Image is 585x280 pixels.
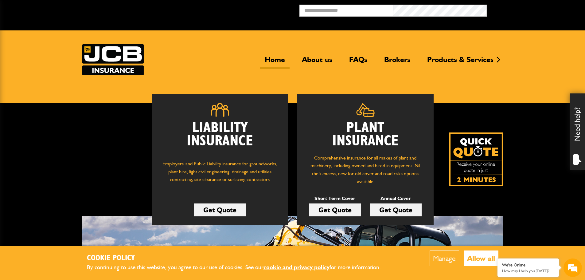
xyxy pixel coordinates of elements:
[309,195,361,203] p: Short Term Cover
[87,263,391,272] p: By continuing to use this website, you agree to our use of cookies. See our for more information.
[306,154,424,185] p: Comprehensive insurance for all makes of plant and machinery, including owned and hired in equipm...
[370,195,422,203] p: Annual Cover
[82,44,144,75] a: JCB Insurance Services
[570,93,585,170] div: Need help?
[82,44,144,75] img: JCB Insurance Services logo
[430,250,459,266] button: Manage
[263,264,330,271] a: cookie and privacy policy
[502,269,554,273] p: How may I help you today?
[161,160,279,189] p: Employers' and Public Liability insurance for groundworks, plant hire, light civil engineering, d...
[345,55,372,69] a: FAQs
[487,5,580,14] button: Broker Login
[306,121,424,148] h2: Plant Insurance
[194,203,246,216] a: Get Quote
[380,55,415,69] a: Brokers
[87,254,391,263] h2: Cookie Policy
[309,203,361,216] a: Get Quote
[449,132,503,186] a: Get your insurance quote isn just 2-minutes
[260,55,290,69] a: Home
[464,250,498,266] button: Allow all
[449,132,503,186] img: Quick Quote
[370,203,422,216] a: Get Quote
[161,121,279,154] h2: Liability Insurance
[423,55,498,69] a: Products & Services
[502,262,554,268] div: We're Online!
[297,55,337,69] a: About us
